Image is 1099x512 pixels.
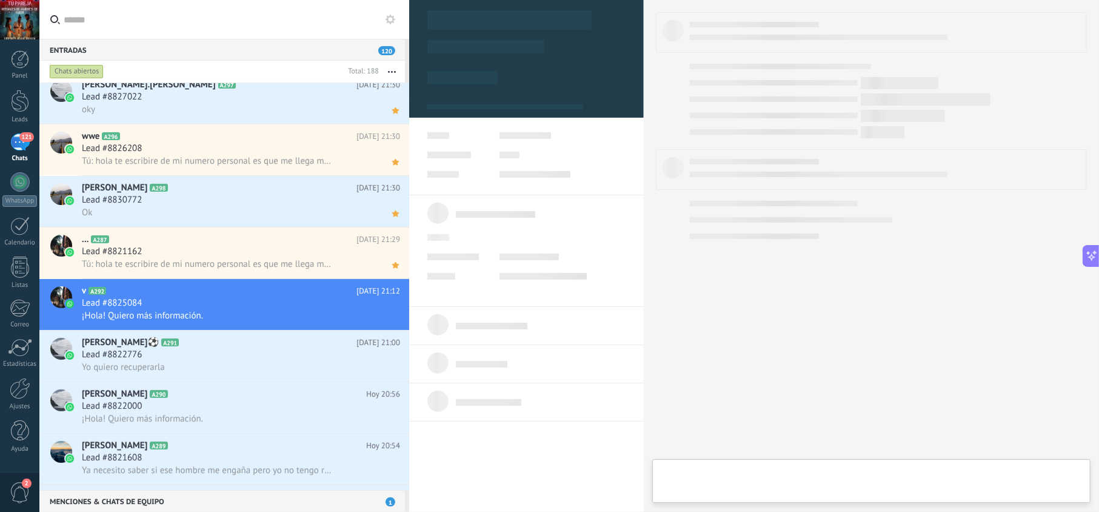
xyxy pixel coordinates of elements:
[65,454,74,463] img: icon
[2,360,38,368] div: Estadísticas
[82,349,142,361] span: Lead #8822776
[356,182,400,194] span: [DATE] 21:30
[82,452,142,464] span: Lead #8821608
[22,479,32,488] span: 2
[82,194,142,206] span: Lead #8830772
[82,91,142,103] span: Lead #8827022
[82,297,142,309] span: Lead #8825084
[82,182,147,194] span: [PERSON_NAME]
[356,79,400,91] span: [DATE] 21:30
[356,130,400,143] span: [DATE] 21:30
[89,287,106,295] span: A292
[2,239,38,247] div: Calendario
[39,124,409,175] a: avatariconwweA296[DATE] 21:30Lead #8826208Tú: hola te escribire de mi numero personal es que me l...
[2,403,38,411] div: Ajustes
[2,321,38,329] div: Correo
[379,61,405,83] button: Más
[2,72,38,80] div: Panel
[39,382,409,433] a: avataricon[PERSON_NAME]A290Hoy 20:56Lead #8822000¡Hola! Quiero más información.
[161,339,179,346] span: A291
[39,490,405,512] div: Menciones & Chats de equipo
[82,234,89,246] span: ...
[19,132,33,142] span: 121
[82,258,333,270] span: Tú: hola te escribire de mi numero personal es que me llega mucha gente aqui
[82,388,147,400] span: [PERSON_NAME]
[82,130,99,143] span: wwe
[65,300,74,308] img: icon
[356,337,400,349] span: [DATE] 21:00
[2,281,38,289] div: Listas
[50,64,104,79] div: Chats abiertos
[65,351,74,360] img: icon
[343,66,379,78] div: Total: 188
[65,93,74,102] img: icon
[82,310,203,322] span: ¡Hola! Quiero más información.
[150,184,167,192] span: A298
[356,285,400,297] span: [DATE] 21:12
[150,442,167,450] span: A289
[82,465,333,476] span: Ya necesito saber si ese hombre me engaña pero yo no tengo reales y soy una mujer pobre no tengo ...
[39,279,409,330] a: avatariconvA292[DATE] 21:12Lead #8825084¡Hola! Quiero más información.
[82,79,216,91] span: [PERSON_NAME].[PERSON_NAME]
[2,155,38,163] div: Chats
[65,403,74,411] img: icon
[39,331,409,382] a: avataricon[PERSON_NAME]⚽A291[DATE] 21:00Lead #8822776Yo quiero recuperarla
[65,197,74,205] img: icon
[386,497,395,507] span: 1
[82,400,142,413] span: Lead #8822000
[65,248,74,257] img: icon
[91,235,109,243] span: A287
[150,390,167,398] span: A290
[39,39,405,61] div: Entradas
[2,116,38,124] div: Leads
[82,246,142,258] span: Lead #8821162
[82,440,147,452] span: [PERSON_NAME]
[82,207,92,218] span: Ok
[82,155,333,167] span: Tú: hola te escribire de mi numero personal es que me llega mucha gente aqui
[2,195,37,207] div: WhatsApp
[39,73,409,124] a: avataricon[PERSON_NAME].[PERSON_NAME]A297[DATE] 21:30Lead #8827022oky
[65,145,74,153] img: icon
[2,445,38,453] div: Ayuda
[366,440,400,452] span: Hoy 20:54
[82,143,142,155] span: Lead #8826208
[378,46,395,55] span: 120
[356,234,400,246] span: [DATE] 21:29
[102,132,119,140] span: A296
[82,337,159,349] span: [PERSON_NAME]⚽
[39,227,409,278] a: avataricon...A287[DATE] 21:29Lead #8821162Tú: hola te escribire de mi numero personal es que me l...
[39,176,409,227] a: avataricon[PERSON_NAME]A298[DATE] 21:30Lead #8830772Ok
[39,434,409,485] a: avataricon[PERSON_NAME]A289Hoy 20:54Lead #8821608Ya necesito saber si ese hombre me engaña pero y...
[218,81,236,89] span: A297
[82,285,86,297] span: v
[366,388,400,400] span: Hoy 20:56
[82,413,203,425] span: ¡Hola! Quiero más información.
[82,104,95,115] span: oky
[82,362,165,373] span: Yo quiero recuperarla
